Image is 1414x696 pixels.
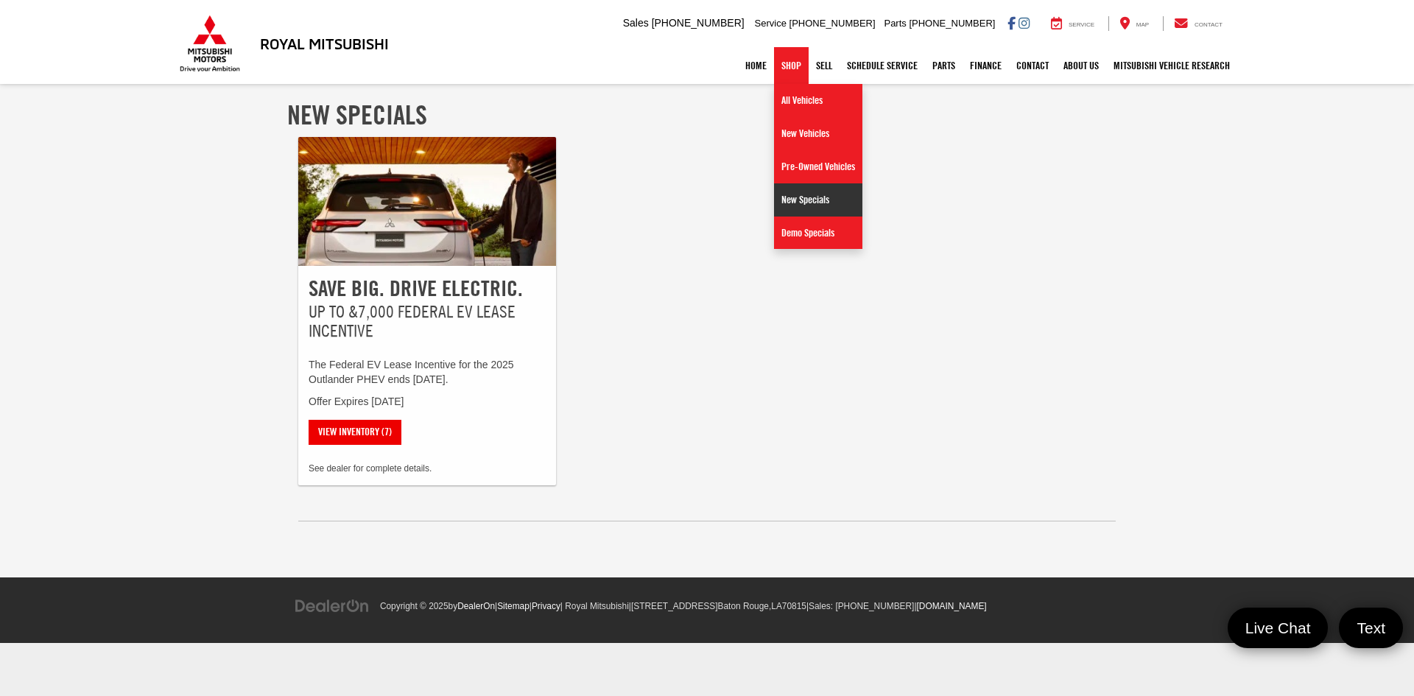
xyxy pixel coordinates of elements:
span: [PHONE_NUMBER] [909,18,995,29]
span: | [629,601,806,611]
span: [STREET_ADDRESS] [631,601,718,611]
a: Mitsubishi Vehicle Research [1106,47,1237,84]
a: Service [1040,16,1105,31]
span: | [806,601,915,611]
span: Live Chat [1238,618,1318,638]
span: | [495,601,530,611]
p: See dealer for complete details. [309,463,546,475]
h3: Royal Mitsubishi [260,35,389,52]
a: Contact [1009,47,1056,84]
p: Offer Expires [DATE] [309,395,546,409]
span: | [914,601,986,611]
a: All Vehicles [774,84,862,117]
span: Service [1069,21,1094,28]
p: The Federal EV Lease Incentive for the 2025 Outlander PHEV ends [DATE]. [309,358,546,387]
span: | Royal Mitsubishi [560,601,629,611]
a: Demo Specials [774,217,862,249]
a: Sell [809,47,840,84]
span: Contact [1195,21,1223,28]
span: [PHONE_NUMBER] [789,18,876,29]
a: Pre-Owned Vehicles [774,150,862,183]
span: Sales [623,17,649,29]
img: Mitsubishi [177,15,243,72]
a: New Specials [774,183,862,217]
span: [PHONE_NUMBER] [652,17,745,29]
span: [PHONE_NUMBER] [835,601,914,611]
h2: Save Big. Drive Electric. [309,276,546,300]
span: Copyright © 2025 [380,601,449,611]
a: Sitemap [497,601,530,611]
a: Shop [774,47,809,84]
a: Facebook: Click to visit our Facebook page [1007,17,1016,29]
span: Sales: [809,601,833,611]
a: Contact [1163,16,1234,31]
span: 70815 [782,601,806,611]
span: | [530,601,560,611]
img: DealerOn [295,598,370,614]
a: View Inventory (7) [309,420,401,445]
span: Map [1136,21,1149,28]
span: Parts [884,18,906,29]
img: Save Big. Drive Electric. [298,137,556,266]
span: LA [771,601,782,611]
a: Schedule Service: Opens in a new tab [840,47,925,84]
a: Text [1339,608,1403,648]
a: Instagram: Click to visit our Instagram page [1019,17,1030,29]
a: DealerOn Home Page [457,601,495,611]
a: Home [738,47,774,84]
a: Parts: Opens in a new tab [925,47,963,84]
a: About Us [1056,47,1106,84]
a: New Vehicles [774,117,862,150]
h3: Up to &7,000 Federal EV Lease Incentive [309,302,546,341]
h1: New Specials [287,100,1127,130]
a: Privacy [532,601,560,611]
span: Service [755,18,787,29]
a: [DOMAIN_NAME] [917,601,987,611]
span: Text [1349,618,1393,638]
a: Map [1108,16,1160,31]
span: by [449,601,495,611]
a: DealerOn [295,600,370,611]
a: Live Chat [1228,608,1329,648]
span: Baton Rouge, [718,601,772,611]
a: Finance [963,47,1009,84]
